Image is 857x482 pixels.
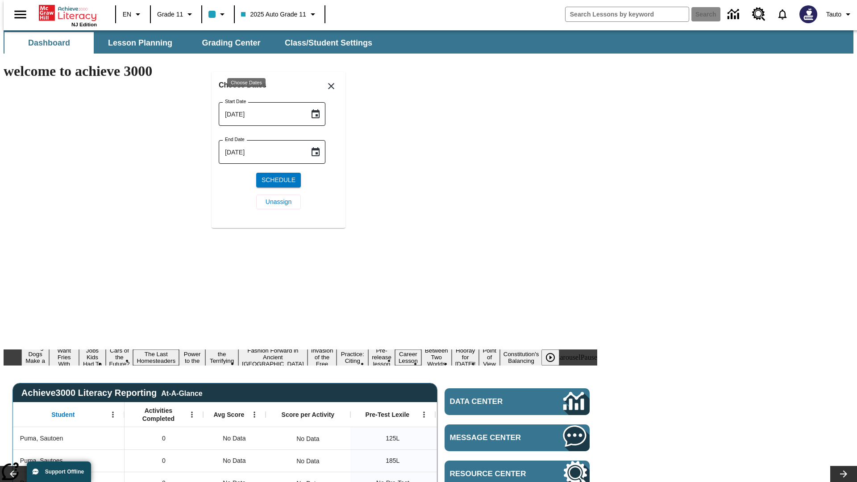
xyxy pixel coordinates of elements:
[307,105,324,123] button: Choose date, selected date is Oct 13, 2025
[256,195,301,209] button: Unassign
[219,140,303,164] input: MMMM-DD-YYYY
[27,461,91,482] button: Support Offline
[747,2,771,26] a: Resource Center, Will open in new tab
[241,10,306,19] span: 2025 Auto Grade 11
[225,136,245,143] label: End Date
[71,22,97,27] span: NJ Edition
[225,98,246,105] label: Start Date
[541,349,559,366] button: Play
[500,343,543,372] button: Slide 16 The Constitution's Balancing Act
[823,6,857,22] button: Profile/Settings
[452,346,479,369] button: Slide 14 Hooray for Constitution Day!
[320,75,342,97] button: Close
[79,339,105,375] button: Slide 3 Dirty Jobs Kids Had To Do
[417,408,431,421] button: Open Menu
[203,427,266,449] div: No Data, Puma, Sautoen
[129,407,188,423] span: Activities Completed
[219,79,338,91] h6: Choose Dates
[20,434,63,443] span: Puma, Sautoen
[7,1,33,28] button: Open side menu
[162,434,166,443] span: 0
[256,173,301,187] button: Schedule
[125,449,203,472] div: 0, Puma, Sautoes
[308,339,337,375] button: Slide 9 The Invasion of the Free CD
[187,32,276,54] button: Grading Center
[39,4,97,22] a: Home
[21,388,203,398] span: Achieve3000 Literacy Reporting
[479,346,499,369] button: Slide 15 Point of View
[106,346,133,369] button: Slide 4 Cars of the Future?
[219,102,303,126] input: MMMM-DD-YYYY
[157,10,183,19] span: Grade 11
[179,343,205,372] button: Slide 6 Solar Power to the People
[450,470,537,478] span: Resource Center
[20,456,63,465] span: Puma, Sautoes
[49,339,79,375] button: Slide 2 Do You Want Fries With That?
[203,449,266,472] div: No Data, Puma, Sautoes
[213,411,244,419] span: Avg Score
[202,38,260,48] span: Grading Center
[238,346,308,369] button: Slide 8 Fashion Forward in Ancient Rome
[4,63,597,79] h1: welcome to achieve 3000
[771,3,794,26] a: Notifications
[541,349,568,366] div: Play
[227,78,266,87] div: Choose Dates
[337,343,368,372] button: Slide 10 Mixed Practice: Citing Evidence
[366,411,410,419] span: Pre-Test Lexile
[219,79,338,216] div: Choose date
[282,411,335,419] span: Score per Activity
[218,429,250,448] span: No Data
[205,343,238,372] button: Slide 7 Attack of the Terrifying Tomatoes
[161,388,202,398] div: At-A-Glance
[28,38,70,48] span: Dashboard
[106,408,120,421] button: Open Menu
[368,346,395,369] button: Slide 11 Pre-release lesson
[218,452,250,470] span: No Data
[4,30,853,54] div: SubNavbar
[799,5,817,23] img: Avatar
[292,452,324,470] div: No Data, Puma, Sautoes
[51,411,75,419] span: Student
[266,197,291,207] span: Unassign
[237,6,321,22] button: Class: 2025 Auto Grade 11, Select your class
[307,143,324,161] button: Choose date, selected date is Oct 13, 2025
[96,32,185,54] button: Lesson Planning
[248,408,261,421] button: Open Menu
[162,456,166,465] span: 0
[386,434,399,443] span: 125 Lexile, Puma, Sautoen
[542,353,597,361] div: heroCarouselPause
[185,408,199,421] button: Open Menu
[386,456,399,465] span: 185 Lexile, Puma, Sautoes
[285,38,372,48] span: Class/Student Settings
[205,6,231,22] button: Class color is light blue. Change class color
[421,346,452,369] button: Slide 13 Between Two Worlds
[450,397,533,406] span: Data Center
[108,38,172,48] span: Lesson Planning
[445,388,590,415] a: Data Center
[21,343,49,372] button: Slide 1 Diving Dogs Make a Splash
[133,349,179,366] button: Slide 5 The Last Homesteaders
[4,32,380,54] div: SubNavbar
[154,6,199,22] button: Grade: Grade 11, Select a grade
[45,469,84,475] span: Support Offline
[566,7,689,21] input: search field
[722,2,747,27] a: Data Center
[445,424,590,451] a: Message Center
[39,3,97,27] div: Home
[450,433,537,442] span: Message Center
[830,466,857,482] button: Lesson carousel, Next
[262,175,295,185] span: Schedule
[292,430,324,448] div: No Data, Puma, Sautoen
[4,32,94,54] button: Dashboard
[395,349,421,366] button: Slide 12 Career Lesson
[826,10,841,19] span: Tauto
[123,10,131,19] span: EN
[278,32,379,54] button: Class/Student Settings
[119,6,147,22] button: Language: EN, Select a language
[125,427,203,449] div: 0, Puma, Sautoen
[794,3,823,26] button: Select a new avatar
